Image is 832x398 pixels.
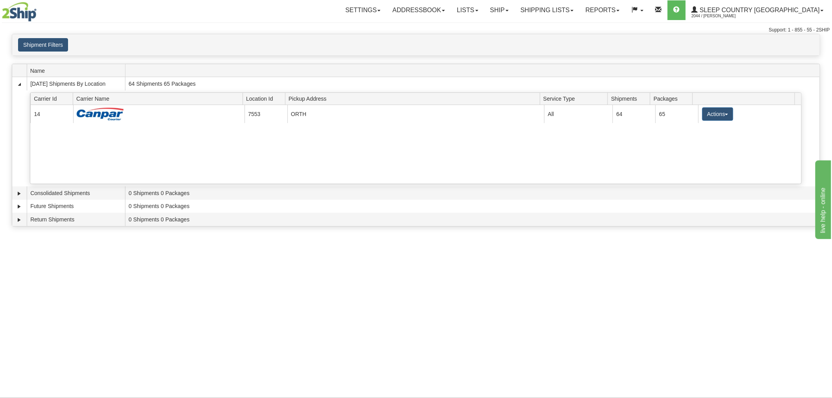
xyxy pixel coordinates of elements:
a: Ship [484,0,515,20]
div: live help - online [6,5,73,14]
a: Collapse [15,80,23,88]
span: Carrier Name [76,92,243,105]
td: 14 [30,105,73,123]
a: Shipping lists [515,0,580,20]
div: Support: 1 - 855 - 55 - 2SHIP [2,27,830,33]
button: Actions [702,107,734,121]
a: Addressbook [387,0,451,20]
span: Pickup Address [289,92,540,105]
td: Consolidated Shipments [27,186,125,200]
td: 64 Shipments 65 Packages [125,77,820,90]
a: Reports [580,0,626,20]
td: 0 Shipments 0 Packages [125,200,820,213]
a: Expand [15,203,23,210]
td: 65 [655,105,698,123]
span: Location Id [246,92,285,105]
td: Return Shipments [27,213,125,226]
a: Settings [339,0,387,20]
td: 64 [613,105,655,123]
span: Shipments [611,92,650,105]
td: All [544,105,613,123]
img: Canpar [77,108,124,120]
span: Carrier Id [34,92,73,105]
td: Future Shipments [27,200,125,213]
a: Expand [15,190,23,197]
td: ORTH [287,105,544,123]
a: Lists [451,0,484,20]
img: logo2044.jpg [2,2,37,22]
td: 0 Shipments 0 Packages [125,213,820,226]
a: Sleep Country [GEOGRAPHIC_DATA] 2044 / [PERSON_NAME] [686,0,830,20]
span: Sleep Country [GEOGRAPHIC_DATA] [698,7,820,13]
a: Expand [15,216,23,224]
span: Name [30,64,125,77]
span: Service Type [543,92,608,105]
iframe: chat widget [814,159,831,239]
button: Shipment Filters [18,38,68,52]
td: 7553 [245,105,287,123]
td: 0 Shipments 0 Packages [125,186,820,200]
span: 2044 / [PERSON_NAME] [692,12,751,20]
span: Packages [653,92,692,105]
td: [DATE] Shipments By Location [27,77,125,90]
